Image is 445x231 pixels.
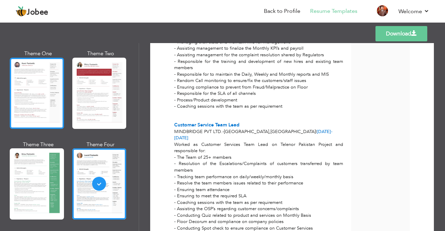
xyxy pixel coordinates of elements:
[375,26,427,41] a: Download
[317,129,332,135] span: [DATE]
[270,129,316,135] span: [GEOGRAPHIC_DATA]
[74,141,128,148] div: Theme Four
[264,7,300,15] a: Back to Profile
[222,129,224,135] span: -
[398,7,429,16] a: Welcome
[16,6,48,17] a: Jobee
[27,9,48,16] span: Jobee
[224,129,269,135] span: [GEOGRAPHIC_DATA]
[269,129,270,135] span: ,
[174,122,240,128] span: Customer Service Team Lead
[377,5,388,16] img: Profile Img
[316,129,317,135] span: |
[74,50,128,57] div: Theme Two
[11,141,65,148] div: Theme Three
[310,7,357,15] a: Resume Templates
[331,129,332,135] span: -
[174,129,332,141] span: [DATE]
[170,13,347,116] div: Looking after the all customer support channels (Hotline,Email,LiveChat,Social Media). - Major Re...
[16,6,27,17] img: jobee.io
[174,129,222,135] span: Mindbridge Pvt Ltd.
[11,50,65,57] div: Theme One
